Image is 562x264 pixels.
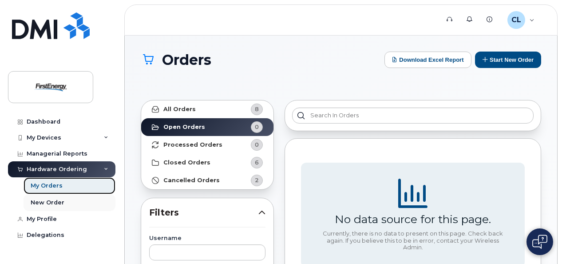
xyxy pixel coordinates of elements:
[317,230,509,251] div: Currently, there is no data to present on this page. Check back again. If you believe this to be ...
[255,158,259,167] span: 6
[162,52,211,68] span: Orders
[141,136,273,154] a: Processed Orders0
[292,108,534,124] input: Search in orders
[141,100,273,118] a: All Orders8
[255,176,259,184] span: 2
[163,141,222,148] strong: Processed Orders
[532,235,547,249] img: Open chat
[149,236,265,241] label: Username
[255,105,259,113] span: 8
[384,52,471,68] button: Download Excel Report
[141,172,273,189] a: Cancelled Orders2
[163,106,196,113] strong: All Orders
[141,154,273,172] a: Closed Orders6
[163,177,220,184] strong: Cancelled Orders
[255,140,259,149] span: 0
[335,212,491,226] div: No data source for this page.
[475,52,541,68] button: Start New Order
[163,159,210,166] strong: Closed Orders
[149,206,258,219] span: Filters
[141,118,273,136] a: Open Orders0
[163,124,205,131] strong: Open Orders
[255,123,259,131] span: 0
